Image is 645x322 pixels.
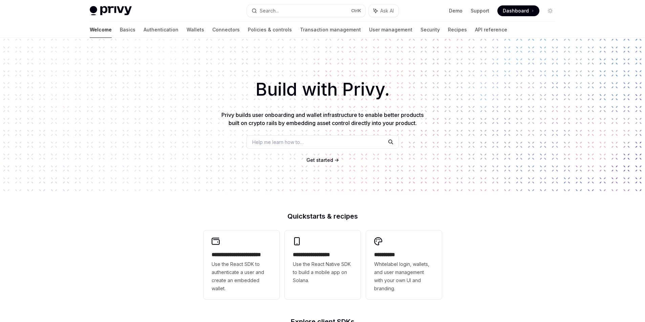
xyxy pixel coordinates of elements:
[449,7,463,14] a: Demo
[90,22,112,38] a: Welcome
[285,230,361,299] a: **** **** **** ***Use the React Native SDK to build a mobile app on Solana.
[293,260,352,284] span: Use the React Native SDK to build a mobile app on Solana.
[247,5,365,17] button: Search...CtrlK
[545,5,556,16] button: Toggle dark mode
[503,7,529,14] span: Dashboard
[380,7,394,14] span: Ask AI
[374,260,434,293] span: Whitelabel login, wallets, and user management with your own UI and branding.
[248,22,292,38] a: Policies & controls
[11,76,634,103] h1: Build with Privy.
[144,22,178,38] a: Authentication
[212,22,240,38] a: Connectors
[351,8,361,14] span: Ctrl K
[252,139,304,146] span: Help me learn how to…
[306,157,333,164] a: Get started
[475,22,507,38] a: API reference
[187,22,204,38] a: Wallets
[300,22,361,38] a: Transaction management
[306,157,333,163] span: Get started
[369,5,399,17] button: Ask AI
[369,22,412,38] a: User management
[471,7,489,14] a: Support
[366,230,442,299] a: **** *****Whitelabel login, wallets, and user management with your own UI and branding.
[90,6,132,16] img: light logo
[497,5,539,16] a: Dashboard
[120,22,135,38] a: Basics
[260,7,279,15] div: Search...
[203,213,442,220] h2: Quickstarts & recipes
[421,22,440,38] a: Security
[221,112,424,126] span: Privy builds user onboarding and wallet infrastructure to enable better products built on crypto ...
[212,260,271,293] span: Use the React SDK to authenticate a user and create an embedded wallet.
[448,22,467,38] a: Recipes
